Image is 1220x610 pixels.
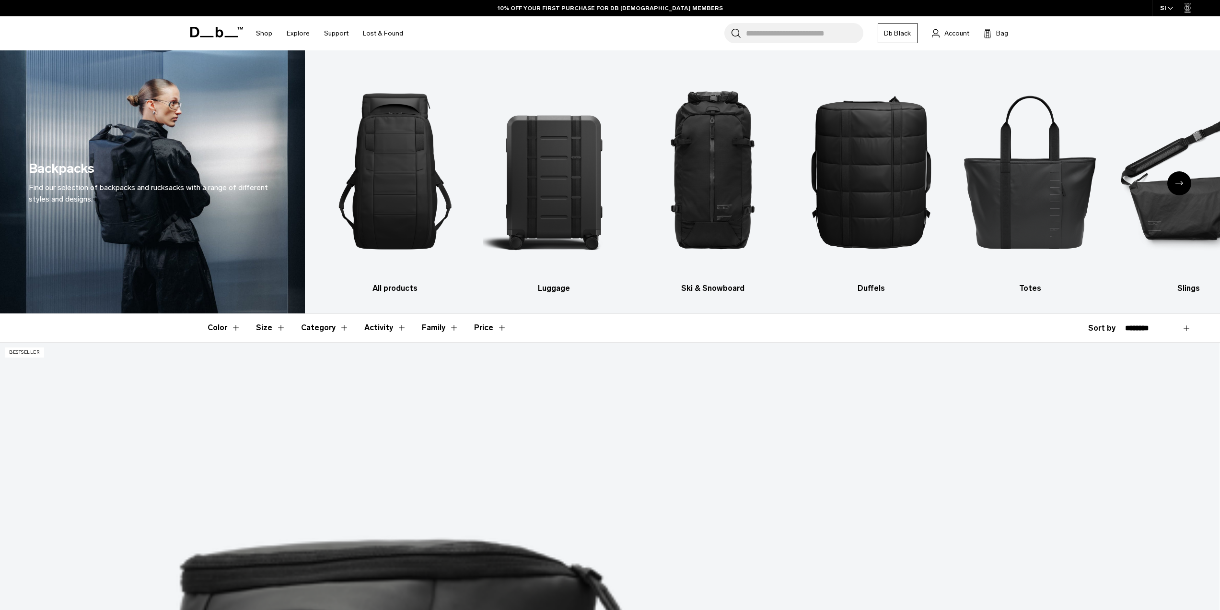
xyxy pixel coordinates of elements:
img: Db [324,65,466,278]
nav: Main Navigation [249,16,410,50]
a: Explore [287,16,310,50]
a: Account [932,27,969,39]
span: Find our selection of backpacks and rucksacks with a range of different styles and designs. [29,183,268,203]
img: Db [483,65,625,278]
a: Shop [256,16,272,50]
h3: Totes [959,283,1101,294]
h3: Ski & Snowboard [642,283,784,294]
a: Db Ski & Snowboard [642,65,784,294]
img: Db [959,65,1101,278]
a: Db Duffels [801,65,942,294]
button: Toggle Filter [301,314,349,342]
h3: Duffels [801,283,942,294]
a: Db Totes [959,65,1101,294]
h3: All products [324,283,466,294]
span: Account [944,28,969,38]
h3: Luggage [483,283,625,294]
img: Db [801,65,942,278]
div: Next slide [1167,171,1191,195]
button: Toggle Price [474,314,507,342]
button: Toggle Filter [208,314,241,342]
li: 2 / 10 [483,65,625,294]
a: Db Black [878,23,918,43]
button: Toggle Filter [422,314,459,342]
a: 10% OFF YOUR FIRST PURCHASE FOR DB [DEMOGRAPHIC_DATA] MEMBERS [498,4,723,12]
a: Support [324,16,349,50]
a: Db Luggage [483,65,625,294]
li: 3 / 10 [642,65,784,294]
button: Toggle Filter [256,314,286,342]
img: Db [642,65,784,278]
li: 1 / 10 [324,65,466,294]
li: 4 / 10 [801,65,942,294]
span: Bag [996,28,1008,38]
li: 5 / 10 [959,65,1101,294]
p: Bestseller [5,347,44,358]
button: Bag [984,27,1008,39]
button: Toggle Filter [364,314,407,342]
h1: Backpacks [29,159,94,179]
a: Db All products [324,65,466,294]
a: Lost & Found [363,16,403,50]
